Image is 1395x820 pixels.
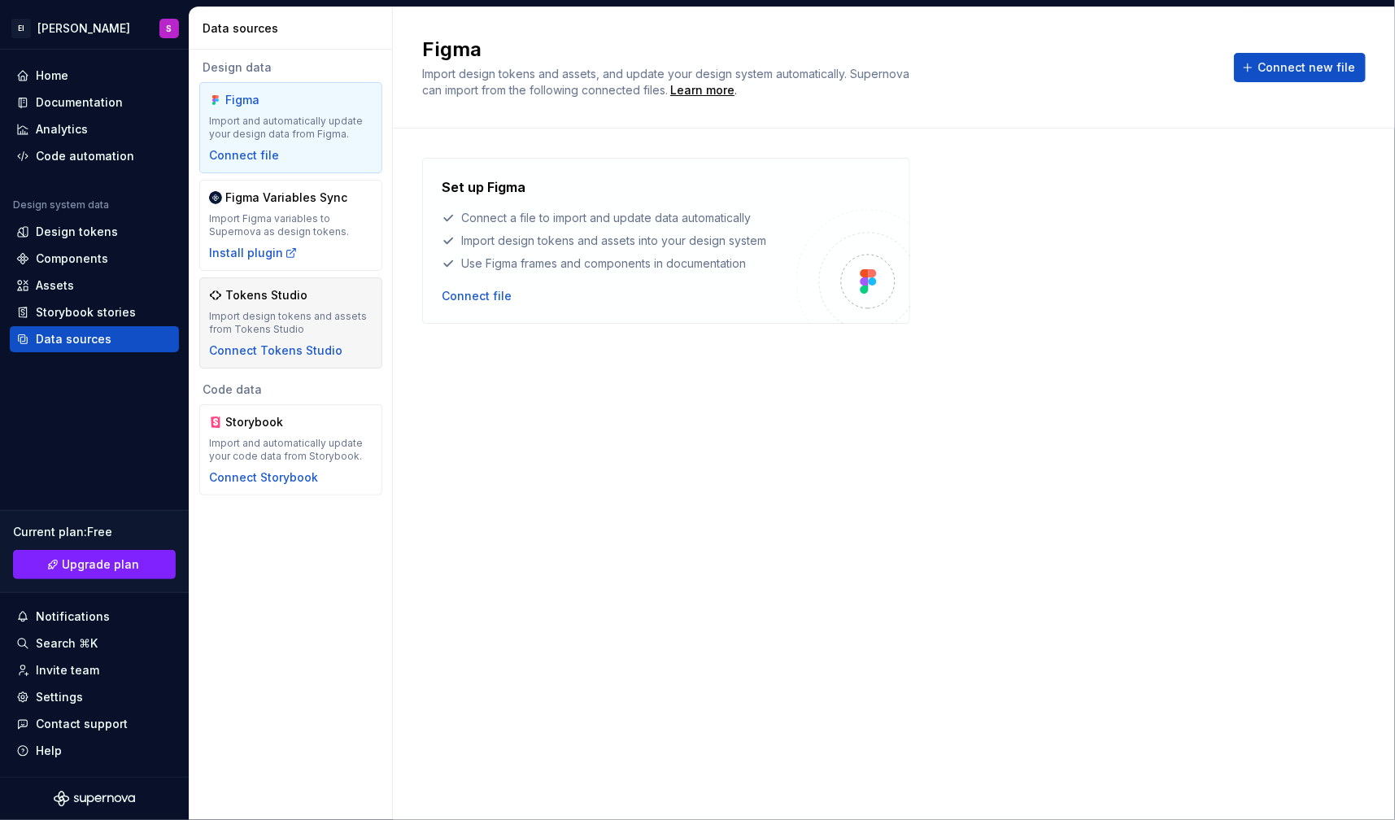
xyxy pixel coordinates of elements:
[209,342,342,359] button: Connect Tokens Studio
[10,299,179,325] a: Storybook stories
[225,190,347,206] div: Figma Variables Sync
[36,331,111,347] div: Data sources
[36,94,123,111] div: Documentation
[36,635,98,652] div: Search ⌘K
[442,177,525,197] h4: Set up Figma
[36,662,99,678] div: Invite team
[36,68,68,84] div: Home
[10,89,179,116] a: Documentation
[199,82,382,173] a: FigmaImport and automatically update your design data from Figma.Connect file
[199,180,382,271] a: Figma Variables SyncImport Figma variables to Supernova as design tokens.Install plugin
[10,630,179,656] button: Search ⌘K
[10,219,179,245] a: Design tokens
[209,310,373,336] div: Import design tokens and assets from Tokens Studio
[10,738,179,764] button: Help
[36,121,88,137] div: Analytics
[1258,59,1355,76] span: Connect new file
[199,404,382,495] a: StorybookImport and automatically update your code data from Storybook.Connect Storybook
[442,255,796,272] div: Use Figma frames and components in documentation
[1234,53,1366,82] button: Connect new file
[225,287,307,303] div: Tokens Studio
[225,414,303,430] div: Storybook
[10,604,179,630] button: Notifications
[225,92,303,108] div: Figma
[442,233,796,249] div: Import design tokens and assets into your design system
[199,277,382,369] a: Tokens StudioImport design tokens and assets from Tokens StudioConnect Tokens Studio
[209,437,373,463] div: Import and automatically update your code data from Storybook.
[209,212,373,238] div: Import Figma variables to Supernova as design tokens.
[13,198,109,212] div: Design system data
[13,524,176,540] div: Current plan : Free
[209,115,373,141] div: Import and automatically update your design data from Figma.
[10,63,179,89] a: Home
[670,82,735,98] a: Learn more
[209,469,318,486] button: Connect Storybook
[10,116,179,142] a: Analytics
[36,224,118,240] div: Design tokens
[10,326,179,352] a: Data sources
[209,147,279,164] button: Connect file
[203,20,386,37] div: Data sources
[13,550,176,579] a: Upgrade plan
[422,67,913,97] span: Import design tokens and assets, and update your design system automatically. Supernova can impor...
[442,288,512,304] button: Connect file
[10,711,179,737] button: Contact support
[10,657,179,683] a: Invite team
[209,245,298,261] button: Install plugin
[11,19,31,38] div: EI
[36,716,128,732] div: Contact support
[442,210,796,226] div: Connect a file to import and update data automatically
[668,85,737,97] span: .
[36,148,134,164] div: Code automation
[10,246,179,272] a: Components
[10,143,179,169] a: Code automation
[10,273,179,299] a: Assets
[36,304,136,321] div: Storybook stories
[3,11,185,46] button: EI[PERSON_NAME]S
[54,791,135,807] svg: Supernova Logo
[36,277,74,294] div: Assets
[36,608,110,625] div: Notifications
[36,743,62,759] div: Help
[37,20,130,37] div: [PERSON_NAME]
[36,251,108,267] div: Components
[10,684,179,710] a: Settings
[199,59,382,76] div: Design data
[63,556,140,573] span: Upgrade plan
[167,22,172,35] div: S
[422,37,1214,63] h2: Figma
[199,382,382,398] div: Code data
[36,689,83,705] div: Settings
